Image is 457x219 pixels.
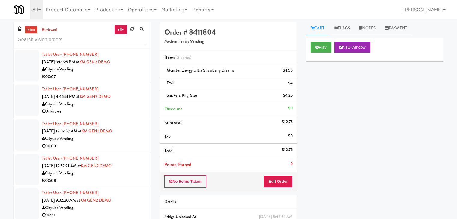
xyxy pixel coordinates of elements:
a: Payment [380,22,412,35]
span: · [PHONE_NUMBER] [61,155,98,161]
li: Tablet User· [PHONE_NUMBER][DATE] 3:18:25 PM atKM GEN2 DEMOCityside Vending00:07 [14,49,151,83]
a: KM GEN2 DEMO [81,163,112,169]
li: Tablet User· [PHONE_NUMBER][DATE] 4:46:51 PM atKM GEN2 DEMOCityside VendingUnknown [14,83,151,118]
span: Discount [164,105,182,112]
span: [DATE] 9:32:20 AM at [42,197,80,203]
a: KM GEN2 DEMO [81,128,112,134]
button: Play [311,42,331,53]
div: $4.25 [283,92,293,99]
span: Points Earned [164,161,191,168]
a: inbox [25,26,37,34]
a: Notes [355,22,380,35]
div: 00:08 [42,177,146,184]
a: Flags [329,22,355,35]
span: (3 ) [175,54,192,61]
div: Unknown [42,108,146,115]
h4: Order # 8411804 [164,28,293,36]
div: $12.75 [282,118,293,126]
a: reviewed [40,26,59,34]
span: Monster Energy Ultra Strawberry Dreams [167,67,234,73]
span: · [PHONE_NUMBER] [61,86,98,92]
li: Tablet User· [PHONE_NUMBER][DATE] 12:52:21 AM atKM GEN2 DEMOCityside Vending00:08 [14,152,151,187]
span: [DATE] 4:46:51 PM at [42,94,80,99]
span: [DATE] 3:18:25 PM at [42,59,79,65]
a: KM GEN2 DEMO [79,59,110,65]
button: Edit Order [264,175,293,188]
a: Tablet User· [PHONE_NUMBER] [42,52,98,57]
div: 00:27 [42,211,146,219]
span: Total [164,147,174,154]
div: Cityside Vending [42,100,146,108]
span: Tax [164,133,171,140]
div: 00:07 [42,73,146,81]
a: KM GEN2 DEMO [80,94,111,99]
a: KM GEN2 DEMO [80,197,111,203]
div: $12.75 [282,146,293,154]
img: Micromart [14,4,24,15]
div: Details [164,198,293,206]
a: Tablet User· [PHONE_NUMBER] [42,121,98,127]
span: [DATE] 12:07:59 AM at [42,128,81,134]
a: Tablet User· [PHONE_NUMBER] [42,190,98,196]
span: · [PHONE_NUMBER] [61,52,98,57]
div: $4 [288,79,293,87]
span: · [PHONE_NUMBER] [61,190,98,196]
div: 0 [290,160,293,168]
span: [DATE] 12:52:21 AM at [42,163,81,169]
span: Snickers, King Size [167,92,197,98]
div: Cityside Vending [42,135,146,142]
a: Tablet User· [PHONE_NUMBER] [42,155,98,161]
span: Items [164,54,191,61]
div: Cityside Vending [42,204,146,212]
ng-pluralize: items [179,54,190,61]
div: Cityside Vending [42,66,146,73]
div: $0 [288,132,293,140]
button: No Items Taken [164,175,206,188]
div: $0 [288,104,293,112]
span: Trolli [167,80,175,86]
li: Tablet User· [PHONE_NUMBER][DATE] 12:07:59 AM atKM GEN2 DEMOCityside Vending00:03 [14,118,151,152]
input: Search vision orders [18,34,146,45]
h5: Modern Family Vending [164,39,293,44]
div: 00:03 [42,142,146,150]
div: Cityside Vending [42,169,146,177]
span: · [PHONE_NUMBER] [61,121,98,127]
a: all [114,25,127,34]
a: Cart [306,22,329,35]
div: $4.50 [283,67,293,74]
span: Subtotal [164,119,181,126]
button: New Window [334,42,370,53]
a: Tablet User· [PHONE_NUMBER] [42,86,98,92]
